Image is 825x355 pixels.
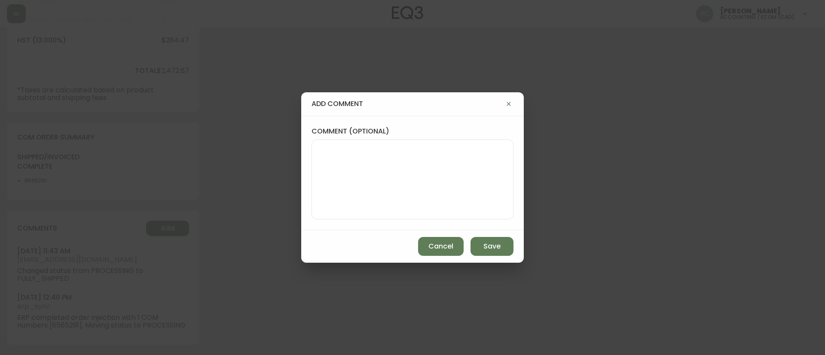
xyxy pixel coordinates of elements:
[418,237,464,256] button: Cancel
[471,237,513,256] button: Save
[428,242,453,251] span: Cancel
[312,127,513,136] label: comment (optional)
[312,99,504,109] h4: add comment
[483,242,501,251] span: Save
